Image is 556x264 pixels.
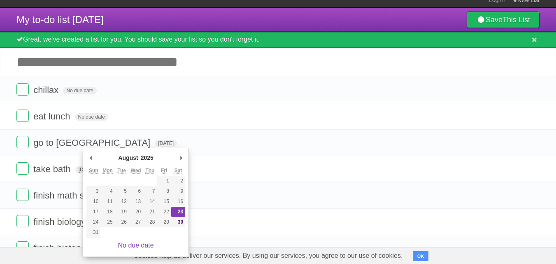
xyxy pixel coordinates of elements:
[33,190,98,201] span: finish math sets
[16,189,29,201] label: Done
[157,186,171,196] button: 8
[174,168,182,174] abbr: Saturday
[115,186,129,196] button: 5
[100,186,114,196] button: 4
[16,110,29,122] label: Done
[157,217,171,227] button: 29
[145,168,154,174] abbr: Thursday
[16,215,29,227] label: Done
[102,168,113,174] abbr: Monday
[86,196,100,207] button: 10
[86,217,100,227] button: 24
[143,207,157,217] button: 21
[118,168,126,174] abbr: Tuesday
[129,217,143,227] button: 27
[171,186,185,196] button: 9
[115,196,129,207] button: 12
[86,152,95,164] button: Previous Month
[171,207,185,217] button: 23
[161,168,167,174] abbr: Friday
[157,207,171,217] button: 22
[16,136,29,148] label: Done
[129,196,143,207] button: 13
[86,207,100,217] button: 17
[157,176,171,186] button: 1
[75,113,108,121] span: No due date
[129,207,143,217] button: 20
[33,85,60,95] span: chillax
[129,186,143,196] button: 6
[16,241,29,254] label: Done
[86,186,100,196] button: 3
[171,196,185,207] button: 16
[155,140,177,147] span: [DATE]
[115,217,129,227] button: 26
[502,16,530,24] b: This List
[86,227,100,238] button: 31
[157,196,171,207] button: 15
[171,176,185,186] button: 2
[75,166,98,173] span: [DATE]
[140,152,155,164] div: 2025
[177,152,185,164] button: Next Month
[117,152,139,164] div: August
[143,217,157,227] button: 28
[63,87,96,94] span: No due date
[143,186,157,196] button: 7
[131,168,141,174] abbr: Wednesday
[100,217,114,227] button: 25
[33,138,152,148] span: go to [GEOGRAPHIC_DATA]
[118,242,154,249] a: No due date
[16,14,104,25] span: My to-do list [DATE]
[16,83,29,96] label: Done
[33,164,73,174] span: take bath
[467,12,540,28] a: SaveThis List
[115,207,129,217] button: 19
[126,248,411,264] span: Cookies help us deliver our services. By using our services, you agree to our use of cookies.
[16,162,29,175] label: Done
[89,168,98,174] abbr: Sunday
[143,196,157,207] button: 14
[33,217,138,227] span: finish biology 2nd chapter
[100,207,114,217] button: 18
[33,243,86,253] span: finish history
[413,251,429,261] button: OK
[33,111,72,121] span: eat lunch
[100,196,114,207] button: 11
[171,217,185,227] button: 30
